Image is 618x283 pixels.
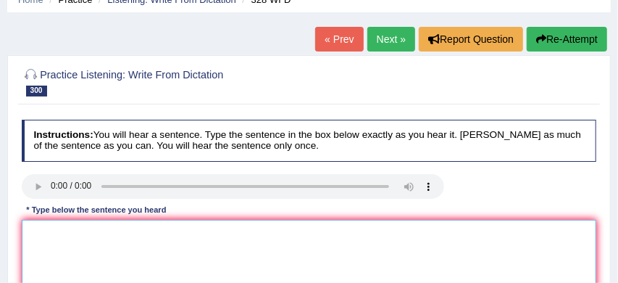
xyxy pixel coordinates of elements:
a: Next » [367,27,415,52]
h2: Practice Listening: Write From Dictation [22,66,378,97]
div: * Type below the sentence you heard [22,205,171,217]
b: Instructions: [33,129,93,140]
h4: You will hear a sentence. Type the sentence in the box below exactly as you hear it. [PERSON_NAME... [22,120,597,161]
span: 300 [26,86,47,97]
a: « Prev [315,27,363,52]
button: Report Question [419,27,523,52]
button: Re-Attempt [527,27,607,52]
